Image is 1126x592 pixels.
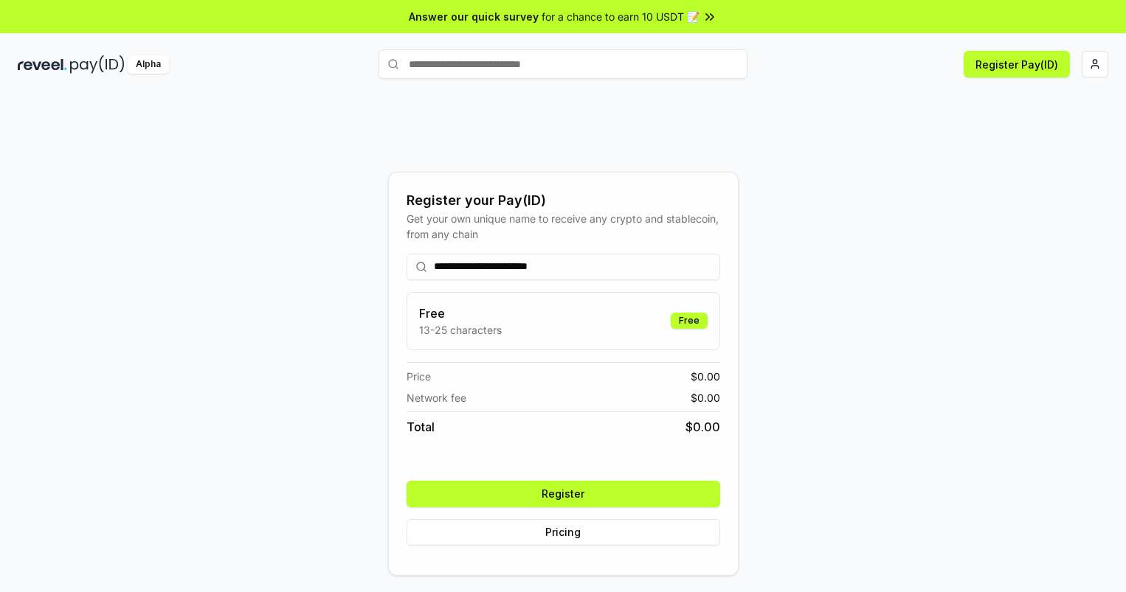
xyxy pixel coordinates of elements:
[70,55,125,74] img: pay_id
[407,190,720,211] div: Register your Pay(ID)
[407,369,431,384] span: Price
[407,481,720,507] button: Register
[964,51,1070,77] button: Register Pay(ID)
[691,369,720,384] span: $ 0.00
[409,9,539,24] span: Answer our quick survey
[685,418,720,436] span: $ 0.00
[419,304,502,322] h3: Free
[407,390,466,405] span: Network fee
[407,519,720,546] button: Pricing
[419,322,502,338] p: 13-25 characters
[407,211,720,242] div: Get your own unique name to receive any crypto and stablecoin, from any chain
[128,55,169,74] div: Alpha
[542,9,700,24] span: for a chance to earn 10 USDT 📝
[691,390,720,405] span: $ 0.00
[18,55,67,74] img: reveel_dark
[671,313,708,329] div: Free
[407,418,435,436] span: Total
